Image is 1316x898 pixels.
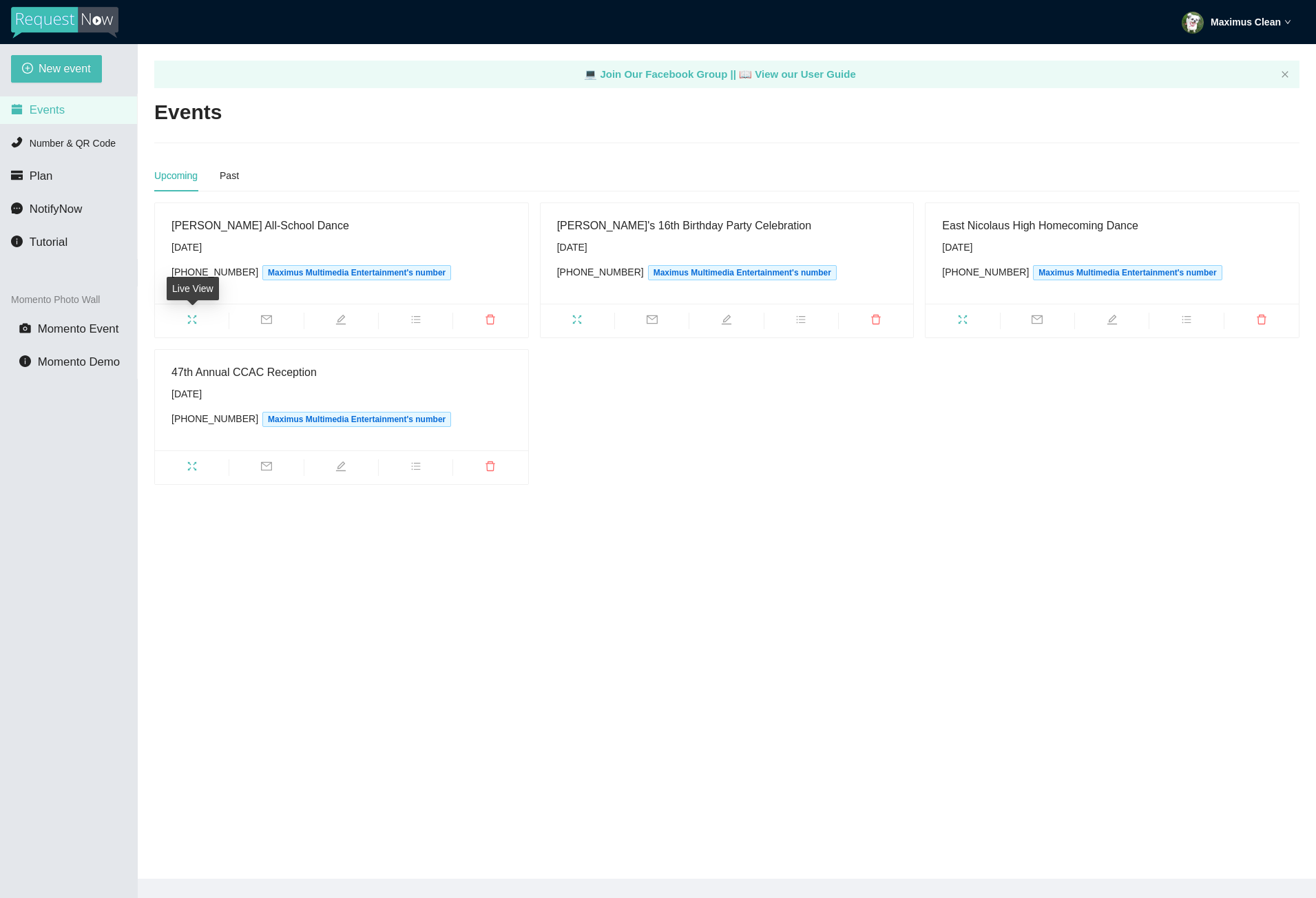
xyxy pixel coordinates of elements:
span: fullscreen [926,314,999,329]
div: [DATE] [171,386,512,401]
button: plus-circleNew event [11,55,102,83]
div: [DATE] [942,240,1282,255]
span: Maximus Multimedia Entertainment's number [262,265,451,280]
div: [PHONE_NUMBER] [557,264,897,280]
img: ACg8ocKvMLxJsTDqE32xSOC7ah6oeuB-HR74aes2pRaVS42AcLQHjC0n=s96-c [1182,12,1204,34]
span: calendar [11,103,23,115]
span: delete [839,314,913,329]
span: Momento Event [38,322,119,335]
strong: Maximus Clean [1211,17,1281,28]
span: laptop [739,68,752,80]
span: edit [304,314,378,329]
span: Plan [30,169,53,182]
span: fullscreen [155,314,229,329]
span: bars [379,461,452,476]
span: mail [229,314,303,329]
span: bars [1149,314,1223,329]
span: credit-card [11,169,23,181]
div: [DATE] [557,240,897,255]
span: Maximus Multimedia Entertainment's number [648,265,837,280]
span: NotifyNow [30,202,82,216]
span: Maximus Multimedia Entertainment's number [1033,265,1222,280]
span: info-circle [11,236,23,247]
div: [DATE] [171,240,512,255]
span: Events [30,103,65,116]
span: mail [615,314,689,329]
div: Live View [167,277,219,300]
span: laptop [584,68,597,80]
div: East Nicolaus High Homecoming Dance [942,217,1282,234]
span: bars [764,314,838,329]
span: delete [453,314,528,329]
span: info-circle [19,355,31,367]
span: bars [379,314,452,329]
span: mail [1001,314,1074,329]
a: laptop Join Our Facebook Group || [584,68,739,80]
div: [PHONE_NUMBER] [171,411,512,427]
span: down [1284,19,1291,25]
h2: Events [154,98,222,127]
div: 47th Annual CCAC Reception [171,364,512,381]
span: delete [1224,314,1299,329]
img: RequestNow [11,7,118,39]
div: [PERSON_NAME] All-School Dance [171,217,512,234]
div: Upcoming [154,168,198,183]
a: laptop View our User Guide [739,68,856,80]
span: fullscreen [155,461,229,476]
span: edit [304,461,378,476]
div: [PERSON_NAME]'s 16th Birthday Party Celebration [557,217,897,234]
span: Maximus Multimedia Entertainment's number [262,412,451,427]
span: delete [453,461,528,476]
div: Past [220,168,239,183]
span: message [11,202,23,214]
span: camera [19,322,31,334]
div: [PHONE_NUMBER] [942,264,1282,280]
span: edit [689,314,763,329]
span: edit [1075,314,1149,329]
span: phone [11,136,23,148]
div: [PHONE_NUMBER] [171,264,512,280]
span: New event [39,60,91,77]
span: fullscreen [541,314,614,329]
span: plus-circle [22,63,33,76]
button: close [1281,70,1289,79]
span: mail [229,461,303,476]
span: Momento Demo [38,355,120,368]
span: Number & QR Code [30,138,116,149]
span: Tutorial [30,236,67,249]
